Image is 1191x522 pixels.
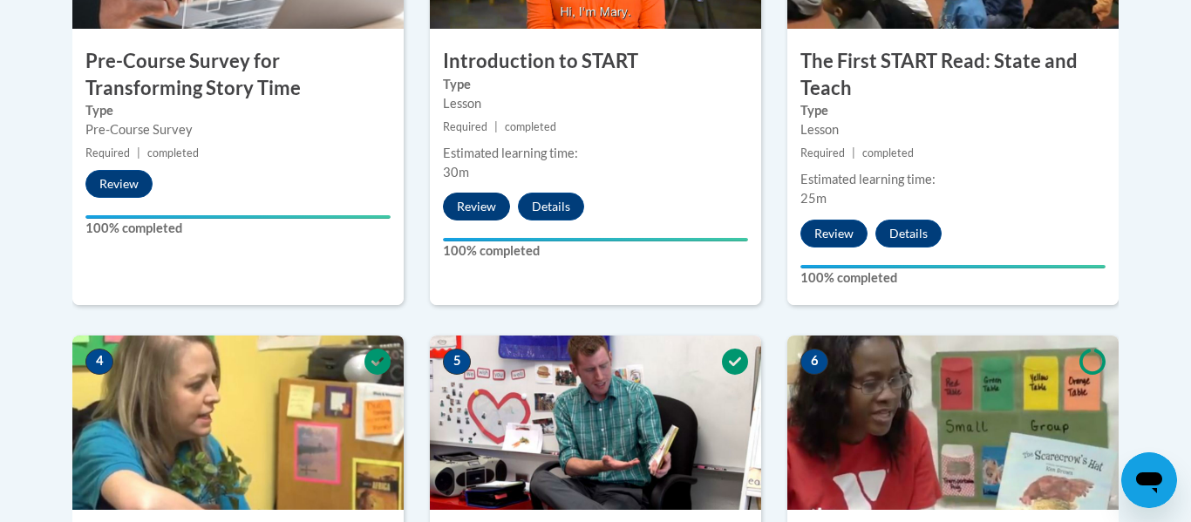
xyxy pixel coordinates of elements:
label: Type [800,101,1106,120]
span: Required [443,120,487,133]
h3: Introduction to START [430,48,761,75]
span: completed [147,146,199,159]
label: Type [443,75,748,94]
span: Required [800,146,845,159]
span: 30m [443,165,469,180]
span: Required [85,146,130,159]
span: | [137,146,140,159]
button: Review [443,193,510,220]
h3: Pre-Course Survey for Transforming Story Time [72,48,404,102]
label: 100% completed [443,241,748,261]
div: Lesson [800,120,1106,139]
label: 100% completed [85,219,391,238]
button: Review [85,170,153,198]
button: Details [875,220,942,247]
div: Estimated learning time: [443,144,748,163]
h3: The First START Read: State and Teach [787,48,1119,102]
iframe: Button to launch messaging window [1121,452,1177,508]
span: | [852,146,855,159]
img: Course Image [430,336,761,510]
span: completed [862,146,914,159]
label: Type [85,101,391,120]
span: 4 [85,349,113,375]
button: Review [800,220,868,247]
div: Pre-Course Survey [85,120,391,139]
span: 25m [800,191,827,206]
label: 100% completed [800,268,1106,288]
div: Lesson [443,94,748,113]
div: Your progress [85,215,391,219]
span: | [494,120,498,133]
div: Your progress [800,265,1106,268]
img: Course Image [787,336,1119,510]
span: 6 [800,349,828,375]
div: Your progress [443,238,748,241]
div: Estimated learning time: [800,170,1106,189]
span: 5 [443,349,471,375]
span: completed [505,120,556,133]
button: Details [518,193,584,220]
img: Course Image [72,336,404,510]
